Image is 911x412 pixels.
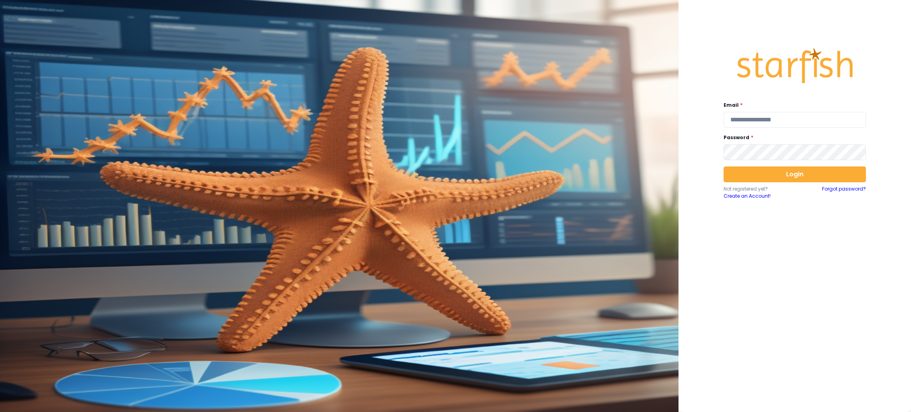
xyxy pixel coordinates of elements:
[724,102,861,109] label: Email
[735,41,854,91] img: Logo.42cb71d561138c82c4ab.png
[724,193,795,200] a: Create an Account!
[724,134,861,141] label: Password
[724,166,866,182] button: Login
[822,185,866,200] a: Forgot password?
[724,185,795,193] p: Not registered yet?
